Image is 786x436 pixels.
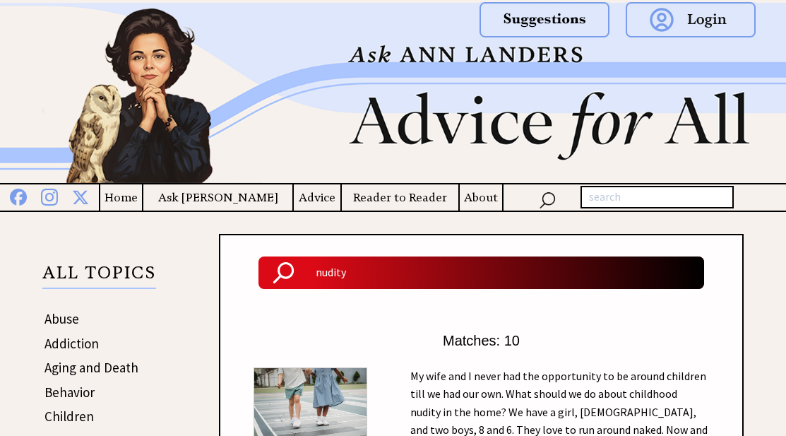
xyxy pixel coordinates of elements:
[44,359,138,376] a: Aging and Death
[72,187,89,206] img: x%20blue.png
[100,189,142,206] a: Home
[580,186,734,208] input: search
[10,186,27,206] img: facebook%20blue.png
[626,2,756,37] img: login.png
[44,408,94,425] a: Children
[42,265,156,289] p: ALL TOPICS
[254,333,709,349] center: Matches: 10
[258,261,309,284] img: Search
[44,310,79,327] a: Abuse
[44,384,95,401] a: Behavior
[44,335,99,352] a: Addiction
[539,189,556,209] img: search_nav.png
[143,189,292,206] a: Ask [PERSON_NAME]
[460,189,502,206] a: About
[309,257,704,289] input: Search Ann Landers
[342,189,458,206] a: Reader to Reader
[41,186,58,206] img: instagram%20blue.png
[480,2,609,37] img: suggestions.png
[294,189,340,206] a: Advice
